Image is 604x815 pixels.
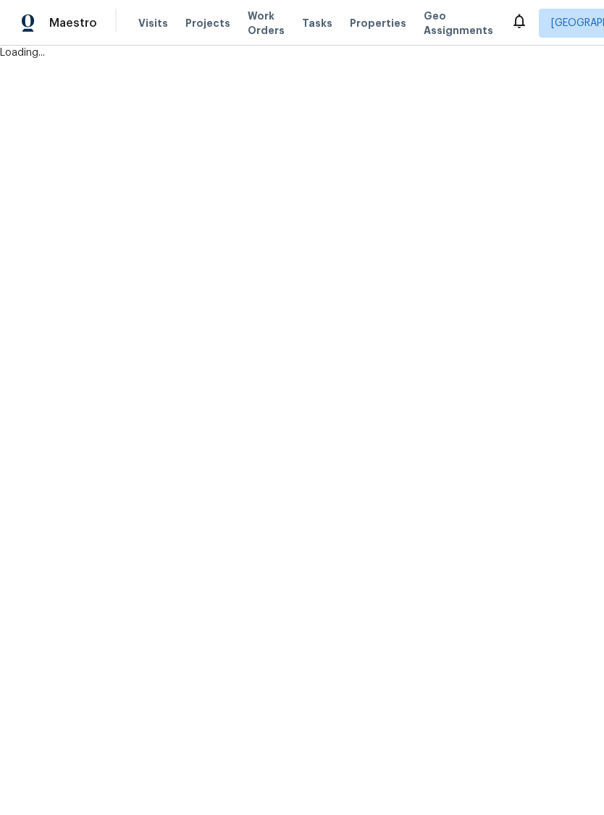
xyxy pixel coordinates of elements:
[424,9,493,38] span: Geo Assignments
[49,16,97,30] span: Maestro
[350,16,406,30] span: Properties
[185,16,230,30] span: Projects
[248,9,285,38] span: Work Orders
[302,18,332,28] span: Tasks
[138,16,168,30] span: Visits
